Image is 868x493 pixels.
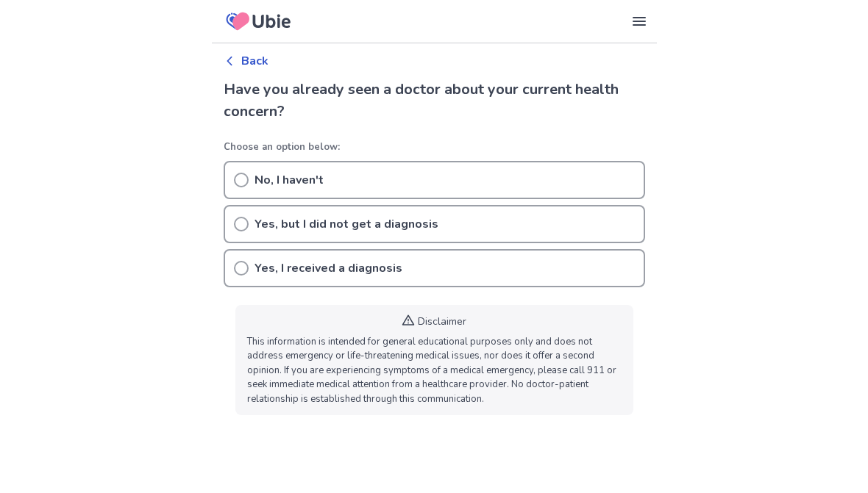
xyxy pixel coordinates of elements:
h2: Have you already seen a doctor about your current health concern? [224,79,645,123]
p: Yes, but I did not get a diagnosis [255,216,438,234]
p: Yes, I received a diagnosis [255,260,402,278]
p: Choose an option below: [224,141,645,156]
p: No, I haven't [255,172,324,190]
p: This information is intended for general educational purposes only and does not address emergency... [247,336,622,408]
p: Back [241,53,268,71]
p: Disclaimer [418,314,466,330]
